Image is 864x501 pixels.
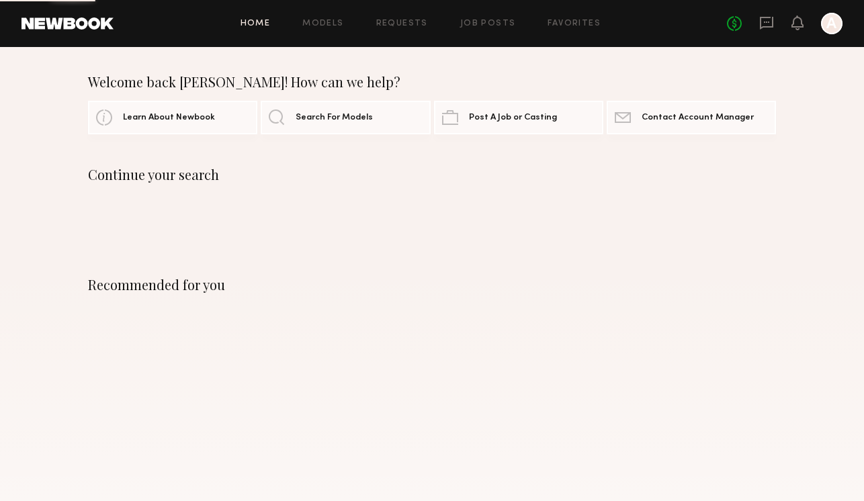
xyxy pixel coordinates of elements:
[434,101,603,134] a: Post A Job or Casting
[548,19,601,28] a: Favorites
[261,101,430,134] a: Search For Models
[296,113,373,122] span: Search For Models
[821,13,843,34] a: A
[469,113,557,122] span: Post A Job or Casting
[460,19,516,28] a: Job Posts
[88,101,257,134] a: Learn About Newbook
[123,113,215,122] span: Learn About Newbook
[302,19,343,28] a: Models
[642,113,754,122] span: Contact Account Manager
[88,167,776,183] div: Continue your search
[88,74,776,90] div: Welcome back [PERSON_NAME]! How can we help?
[88,277,776,293] div: Recommended for you
[376,19,428,28] a: Requests
[241,19,271,28] a: Home
[607,101,776,134] a: Contact Account Manager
